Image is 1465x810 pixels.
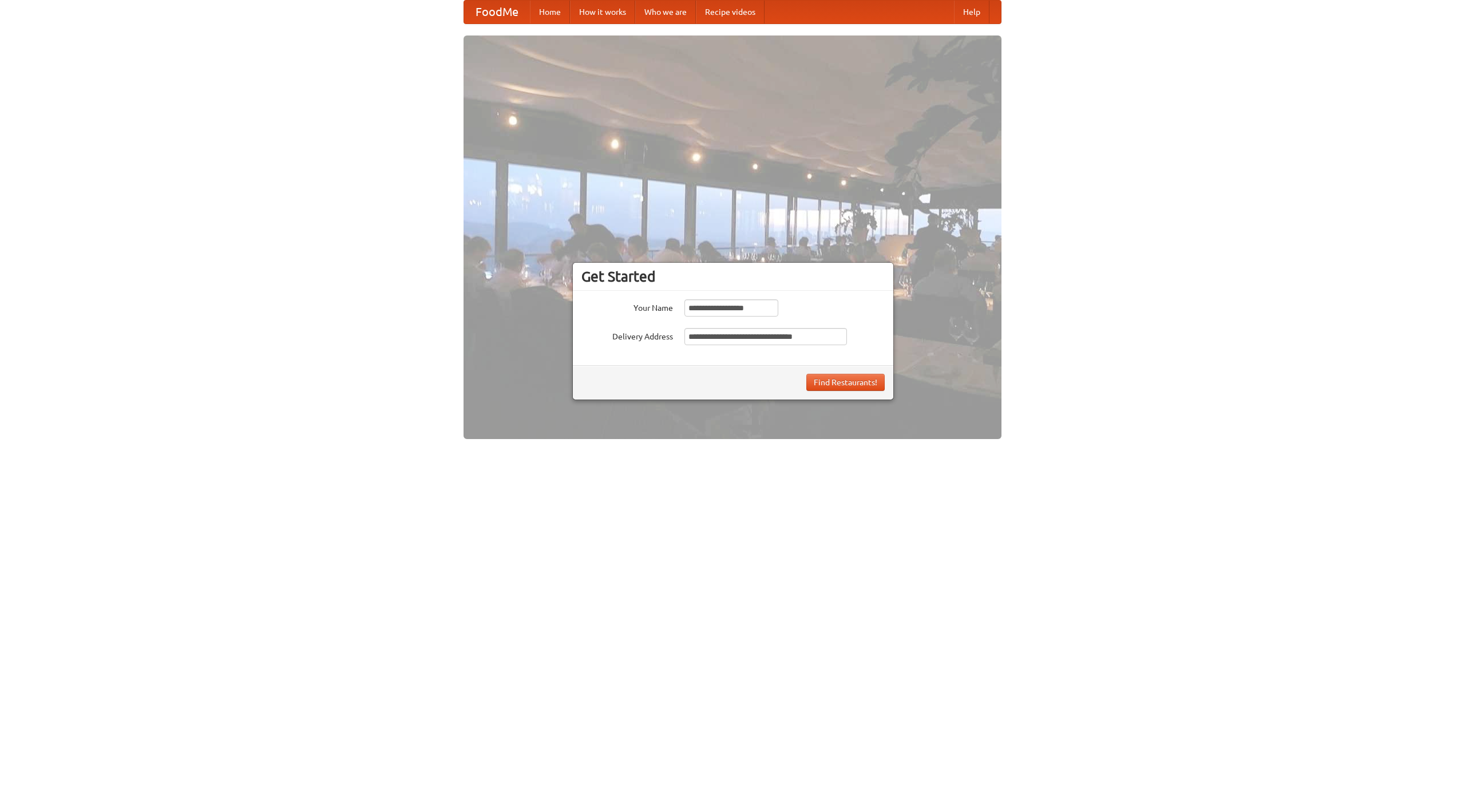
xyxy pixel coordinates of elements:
h3: Get Started [581,268,885,285]
label: Delivery Address [581,328,673,342]
a: Home [530,1,570,23]
button: Find Restaurants! [806,374,885,391]
a: Who we are [635,1,696,23]
a: Recipe videos [696,1,765,23]
label: Your Name [581,299,673,314]
a: FoodMe [464,1,530,23]
a: How it works [570,1,635,23]
a: Help [954,1,989,23]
